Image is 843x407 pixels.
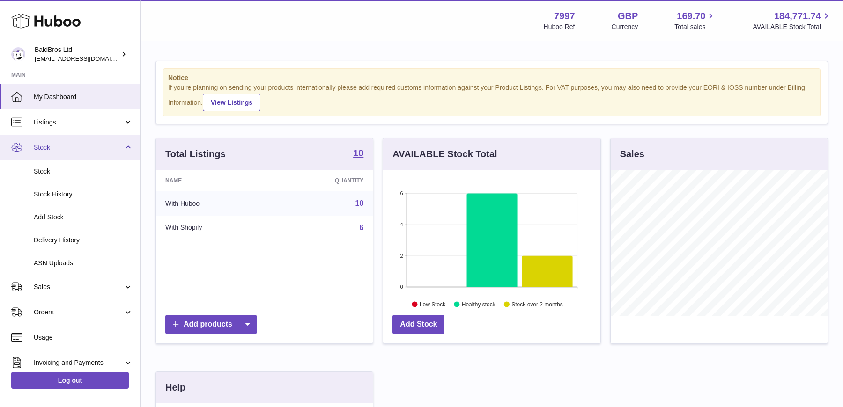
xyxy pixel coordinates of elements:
strong: Notice [168,73,815,82]
span: AVAILABLE Stock Total [753,22,832,31]
div: BaldBros Ltd [35,45,119,63]
strong: GBP [618,10,638,22]
text: 4 [400,222,403,227]
text: Stock over 2 months [512,301,563,307]
h3: AVAILABLE Stock Total [392,148,497,160]
h3: Help [165,381,185,394]
text: Healthy stock [462,301,496,307]
a: Log out [11,372,129,389]
span: Stock History [34,190,133,199]
td: With Shopify [156,216,273,240]
span: Stock [34,167,133,176]
a: 10 [355,199,364,207]
div: If you're planning on sending your products internationally please add required customs informati... [168,83,815,111]
span: ASN Uploads [34,259,133,268]
a: 10 [353,148,363,160]
span: Listings [34,118,123,127]
span: Total sales [674,22,716,31]
img: baldbrothersblog@gmail.com [11,47,25,61]
text: 2 [400,253,403,258]
a: 169.70 Total sales [674,10,716,31]
td: With Huboo [156,191,273,216]
div: Huboo Ref [544,22,575,31]
span: My Dashboard [34,93,133,102]
text: Low Stock [420,301,446,307]
span: [EMAIL_ADDRESS][DOMAIN_NAME] [35,55,138,62]
th: Quantity [273,170,373,191]
div: Currency [612,22,638,31]
a: Add Stock [392,315,444,334]
span: Orders [34,308,123,317]
span: Add Stock [34,213,133,222]
a: Add products [165,315,257,334]
strong: 10 [353,148,363,158]
span: Stock [34,143,123,152]
h3: Sales [620,148,644,160]
span: Sales [34,283,123,291]
span: Invoicing and Payments [34,358,123,367]
a: 184,771.74 AVAILABLE Stock Total [753,10,832,31]
span: 169.70 [677,10,705,22]
span: Usage [34,333,133,342]
h3: Total Listings [165,148,226,160]
strong: 7997 [554,10,575,22]
text: 0 [400,284,403,290]
span: 184,771.74 [774,10,821,22]
a: View Listings [203,94,260,111]
text: 6 [400,190,403,196]
span: Delivery History [34,236,133,245]
a: 6 [359,224,363,232]
th: Name [156,170,273,191]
